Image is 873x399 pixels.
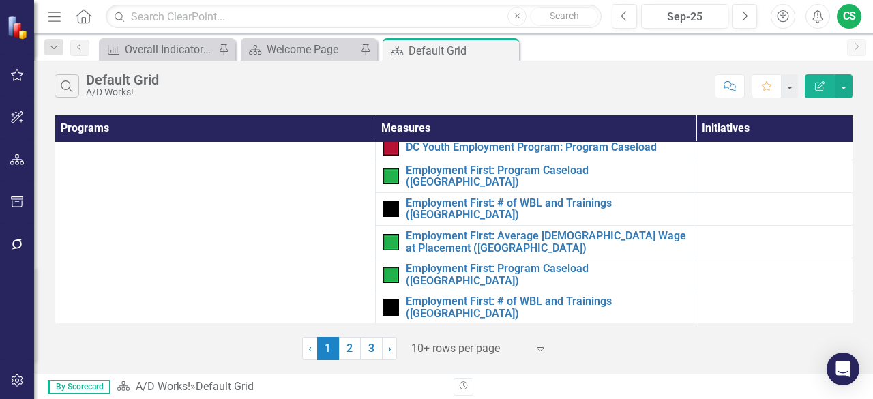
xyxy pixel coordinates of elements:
[361,337,383,360] a: 3
[646,9,724,25] div: Sep-25
[406,263,689,286] a: Employment First: Program Caseload ([GEOGRAPHIC_DATA])
[383,267,399,283] img: On Target
[136,380,190,393] a: A/D Works!
[106,5,602,29] input: Search ClearPoint...
[406,141,689,153] a: DC Youth Employment Program: Program Caseload
[317,337,339,360] span: 1
[827,353,859,385] div: Open Intercom Messenger
[550,10,579,21] span: Search
[383,201,399,217] img: Tracking
[117,379,443,395] div: »
[86,72,159,87] div: Default Grid
[196,380,254,393] div: Default Grid
[7,16,31,40] img: ClearPoint Strategy
[406,197,689,221] a: Employment First: # of WBL and Trainings ([GEOGRAPHIC_DATA])
[383,299,399,316] img: Tracking
[406,230,689,254] a: Employment First: Average [DEMOGRAPHIC_DATA] Wage at Placement ([GEOGRAPHIC_DATA])
[48,380,110,394] span: By Scorecard
[388,342,391,355] span: ›
[102,41,215,58] a: Overall Indicator Score: Employment Rate 2nd Quarter After Exit
[244,41,357,58] a: Welcome Page
[383,139,399,156] img: Below Plan
[267,41,357,58] div: Welcome Page
[125,41,215,58] div: Overall Indicator Score: Employment Rate 2nd Quarter After Exit
[308,342,312,355] span: ‹
[406,295,689,319] a: Employment First: # of WBL and Trainings ([GEOGRAPHIC_DATA])
[409,42,516,59] div: Default Grid
[339,337,361,360] a: 2
[86,87,159,98] div: A/D Works!
[376,134,696,160] td: Double-Click to Edit Right Click for Context Menu
[641,4,728,29] button: Sep-25
[376,192,696,225] td: Double-Click to Edit Right Click for Context Menu
[383,234,399,250] img: On Target
[530,7,598,26] button: Search
[837,4,861,29] button: CS
[376,225,696,258] td: Double-Click to Edit Right Click for Context Menu
[383,168,399,184] img: On Target
[376,258,696,291] td: Double-Click to Edit Right Click for Context Menu
[376,291,696,324] td: Double-Click to Edit Right Click for Context Menu
[406,164,689,188] a: Employment First: Program Caseload ([GEOGRAPHIC_DATA])
[376,160,696,192] td: Double-Click to Edit Right Click for Context Menu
